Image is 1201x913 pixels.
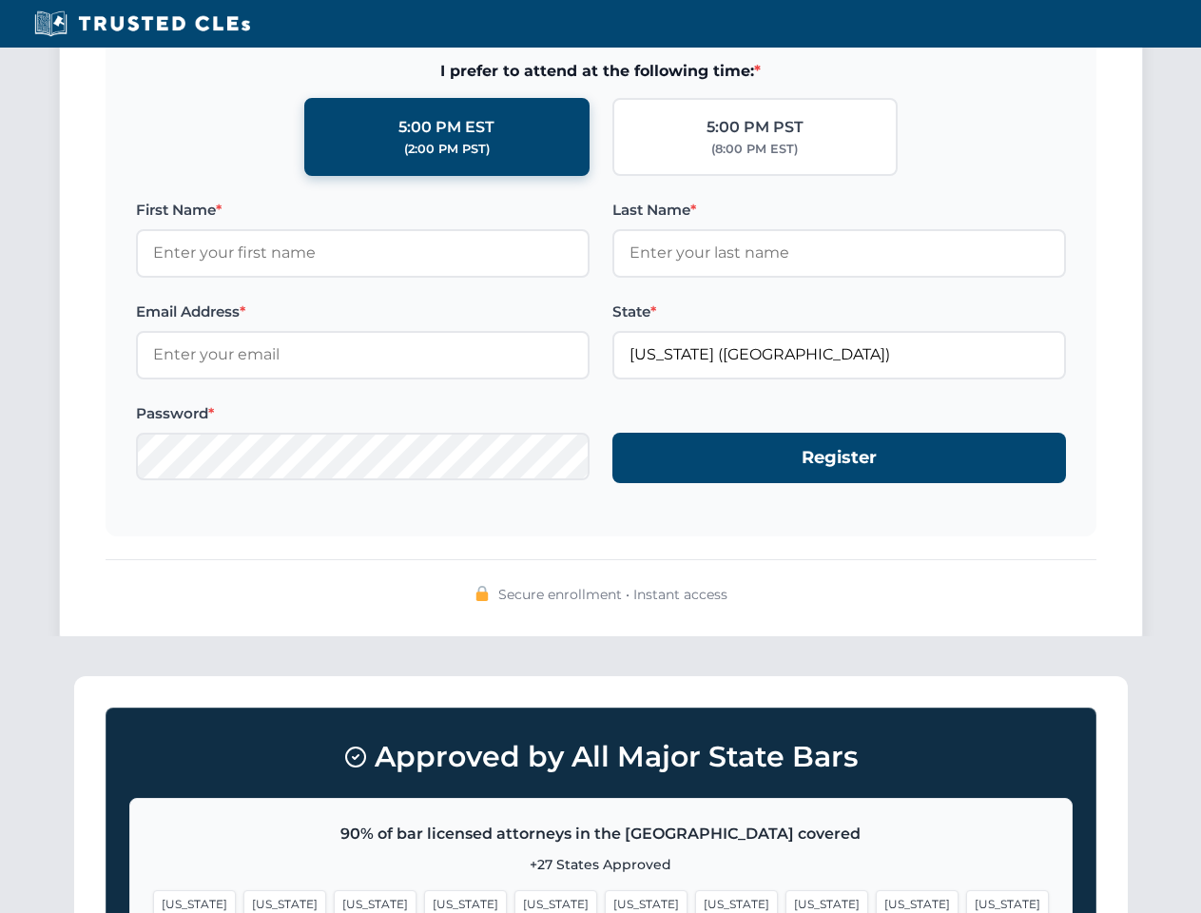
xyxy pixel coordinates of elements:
[136,59,1066,84] span: I prefer to attend at the following time:
[475,586,490,601] img: 🔒
[136,301,590,323] label: Email Address
[153,822,1049,846] p: 90% of bar licensed attorneys in the [GEOGRAPHIC_DATA] covered
[711,140,798,159] div: (8:00 PM EST)
[612,301,1066,323] label: State
[136,229,590,277] input: Enter your first name
[136,199,590,222] label: First Name
[29,10,256,38] img: Trusted CLEs
[612,199,1066,222] label: Last Name
[612,229,1066,277] input: Enter your last name
[404,140,490,159] div: (2:00 PM PST)
[612,433,1066,483] button: Register
[153,854,1049,875] p: +27 States Approved
[136,331,590,379] input: Enter your email
[707,115,804,140] div: 5:00 PM PST
[136,402,590,425] label: Password
[612,331,1066,379] input: Florida (FL)
[498,584,727,605] span: Secure enrollment • Instant access
[129,731,1073,783] h3: Approved by All Major State Bars
[398,115,494,140] div: 5:00 PM EST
